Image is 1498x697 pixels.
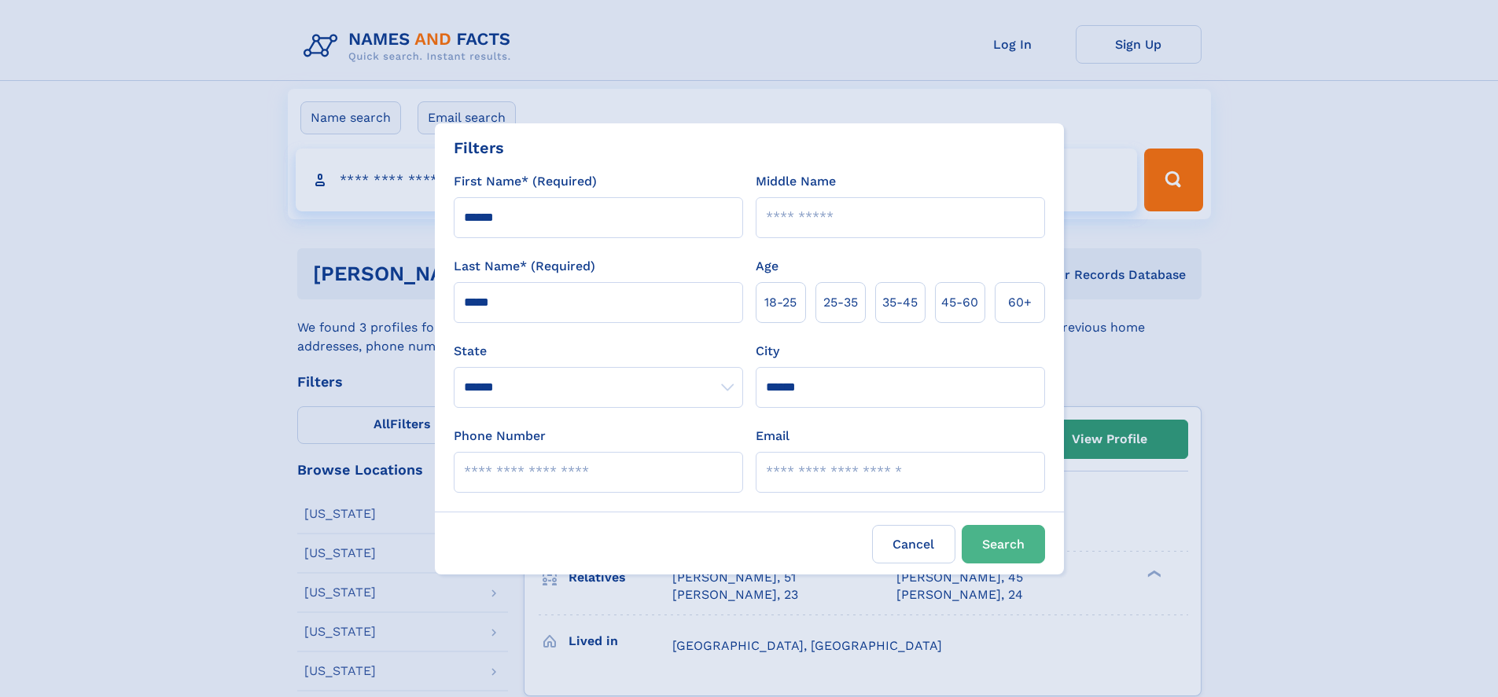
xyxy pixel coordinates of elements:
[882,293,918,312] span: 35‑45
[756,172,836,191] label: Middle Name
[454,342,743,361] label: State
[872,525,955,563] label: Cancel
[756,342,779,361] label: City
[764,293,797,312] span: 18‑25
[1008,293,1032,312] span: 60+
[941,293,978,312] span: 45‑60
[823,293,858,312] span: 25‑35
[756,427,789,446] label: Email
[454,136,504,160] div: Filters
[962,525,1045,563] button: Search
[756,257,778,276] label: Age
[454,257,595,276] label: Last Name* (Required)
[454,427,546,446] label: Phone Number
[454,172,597,191] label: First Name* (Required)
